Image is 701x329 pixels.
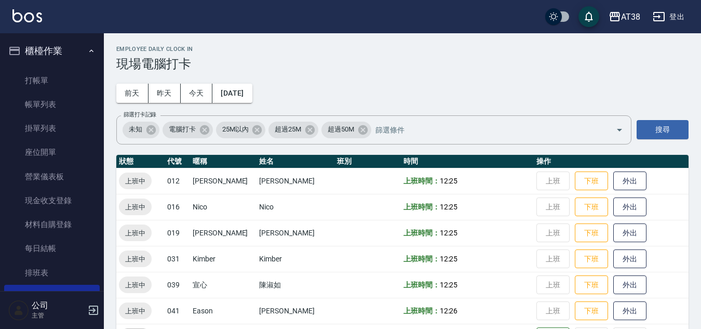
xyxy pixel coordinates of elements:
[4,285,100,309] a: 現場電腦打卡
[613,198,646,217] button: 外出
[257,298,334,324] td: [PERSON_NAME]
[165,220,190,246] td: 019
[190,194,257,220] td: Nico
[611,122,628,138] button: Open
[116,155,165,168] th: 狀態
[124,111,156,119] label: 篩選打卡記錄
[4,236,100,260] a: 每日結帳
[440,229,458,237] span: 12:25
[613,275,646,295] button: 外出
[613,301,646,321] button: 外出
[165,155,190,168] th: 代號
[373,121,598,139] input: 篩選條件
[165,168,190,194] td: 012
[165,246,190,272] td: 031
[613,223,646,243] button: 外出
[123,122,159,138] div: 未知
[4,37,100,64] button: 櫃檯作業
[181,84,213,103] button: 今天
[116,57,689,71] h3: 現場電腦打卡
[119,176,152,187] span: 上班中
[32,311,85,320] p: 主管
[401,155,534,168] th: 時間
[190,155,257,168] th: 暱稱
[613,172,646,191] button: 外出
[649,7,689,27] button: 登出
[212,84,252,103] button: [DATE]
[268,124,307,135] span: 超過25M
[403,255,440,263] b: 上班時間：
[403,281,440,289] b: 上班時間：
[123,124,149,135] span: 未知
[163,122,213,138] div: 電腦打卡
[403,307,440,315] b: 上班時間：
[4,116,100,140] a: 掛單列表
[440,177,458,185] span: 12:25
[257,155,334,168] th: 姓名
[575,301,608,321] button: 下班
[334,155,401,168] th: 班別
[190,298,257,324] td: Eason
[575,249,608,269] button: 下班
[216,122,266,138] div: 25M以內
[4,213,100,236] a: 材料自購登錄
[440,307,458,315] span: 12:26
[163,124,202,135] span: 電腦打卡
[440,203,458,211] span: 12:25
[4,140,100,164] a: 座位開單
[4,69,100,93] a: 打帳單
[4,189,100,213] a: 現金收支登錄
[190,168,257,194] td: [PERSON_NAME]
[190,272,257,298] td: 宣心
[403,229,440,237] b: 上班時間：
[440,281,458,289] span: 12:25
[119,306,152,317] span: 上班中
[165,272,190,298] td: 039
[403,177,440,185] b: 上班時間：
[575,172,608,191] button: 下班
[4,93,100,116] a: 帳單列表
[12,9,42,22] img: Logo
[613,249,646,269] button: 外出
[119,228,152,239] span: 上班中
[257,246,334,272] td: Kimber
[534,155,689,168] th: 操作
[119,254,152,265] span: 上班中
[32,300,85,311] h5: 公司
[4,165,100,189] a: 營業儀表板
[8,300,29,321] img: Person
[190,246,257,272] td: Kimber
[4,261,100,285] a: 排班表
[575,223,608,243] button: 下班
[403,203,440,211] b: 上班時間：
[321,122,371,138] div: 超過50M
[116,46,689,52] h2: Employee Daily Clock In
[257,272,334,298] td: 陳淑如
[257,220,334,246] td: [PERSON_NAME]
[575,198,608,217] button: 下班
[257,168,334,194] td: [PERSON_NAME]
[578,6,599,27] button: save
[257,194,334,220] td: Nico
[637,120,689,139] button: 搜尋
[165,194,190,220] td: 016
[216,124,255,135] span: 25M以內
[116,84,149,103] button: 前天
[575,275,608,295] button: 下班
[440,255,458,263] span: 12:25
[149,84,181,103] button: 昨天
[165,298,190,324] td: 041
[621,10,640,23] div: AT38
[190,220,257,246] td: [PERSON_NAME]
[119,280,152,291] span: 上班中
[321,124,360,135] span: 超過50M
[268,122,318,138] div: 超過25M
[119,202,152,213] span: 上班中
[604,6,644,28] button: AT38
